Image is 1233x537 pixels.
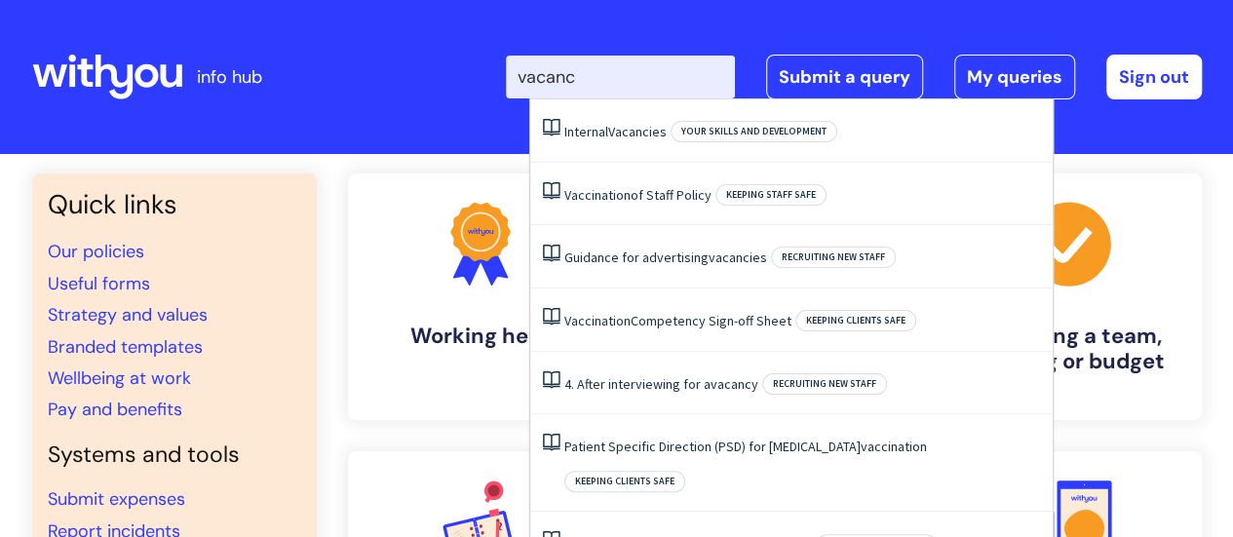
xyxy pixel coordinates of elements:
[671,121,837,142] span: Your skills and development
[48,189,301,220] h3: Quick links
[762,373,887,395] span: Recruiting new staff
[48,366,191,390] a: Wellbeing at work
[564,438,927,455] a: Patient Specific Direction (PSD) for [MEDICAL_DATA]vaccination
[48,487,185,511] a: Submit expenses
[795,310,916,331] span: Keeping clients safe
[506,56,735,98] input: Search
[715,184,827,206] span: Keeping staff safe
[564,186,631,204] span: Vaccination
[48,272,150,295] a: Useful forms
[711,375,758,393] span: vacancy
[954,55,1075,99] a: My queries
[564,375,758,393] a: 4. After interviewing for avacancy
[766,55,923,99] a: Submit a query
[1106,55,1202,99] a: Sign out
[564,249,767,266] a: Guidance for advertisingvacancies
[197,61,262,93] p: info hub
[564,312,791,329] a: VaccinationCompetency Sign-off Sheet
[771,247,896,268] span: Recruiting new staff
[709,249,767,266] span: vacancies
[564,312,631,329] span: Vaccination
[564,186,712,204] a: Vaccinationof Staff Policy
[952,324,1186,375] h4: Managing a team, building or budget
[48,303,208,326] a: Strategy and values
[608,123,667,140] span: Vacancies
[48,240,144,263] a: Our policies
[48,398,182,421] a: Pay and benefits
[564,123,667,140] a: InternalVacancies
[48,441,301,469] h4: Systems and tools
[506,55,1202,99] div: | -
[364,324,597,349] h4: Working here
[564,471,685,492] span: Keeping clients safe
[937,173,1202,420] a: Managing a team, building or budget
[861,438,927,455] span: vaccination
[48,335,203,359] a: Branded templates
[348,173,613,420] a: Working here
